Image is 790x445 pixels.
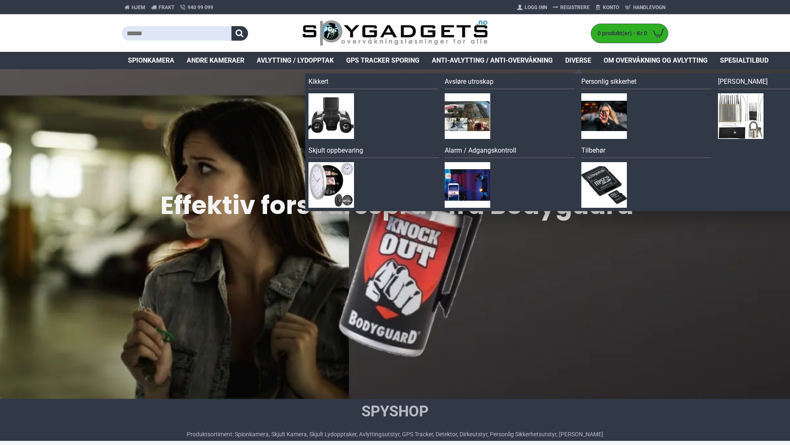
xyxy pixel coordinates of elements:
[445,77,575,89] a: Avsløre utroskap
[340,52,426,69] a: GPS Tracker Sporing
[308,93,354,139] img: Kikkert
[128,56,174,66] span: Spionkamera
[581,77,711,89] a: Personlig sikkerhet
[22,22,91,28] div: Domain: [DOMAIN_NAME]
[122,52,181,69] a: Spionkamera
[718,93,764,139] img: Dirkesett
[187,401,603,422] h1: SpyShop
[525,4,547,11] span: Logg Inn
[445,93,490,139] img: Avsløre utroskap
[82,48,89,55] img: tab_keywords_by_traffic_grey.svg
[603,4,619,11] span: Konto
[445,146,575,158] a: Alarm / Adgangskontroll
[581,162,627,208] img: Tilbehør
[432,56,553,66] span: Anti-avlytting / Anti-overvåkning
[187,56,244,66] span: Andre kameraer
[187,430,603,439] div: Produktsortiment: Spionkamera, Skjult Kamera, Skjult Lydopptaker, Avlyttingsutstyr, GPS Tracker, ...
[308,146,438,158] a: Skjult oppbevaring
[308,162,354,208] img: Skjult oppbevaring
[514,1,550,14] a: Logg Inn
[720,56,768,66] span: Spesialtilbud
[714,52,775,69] a: Spesialtilbud
[592,1,622,14] a: Konto
[132,4,145,11] span: Hjem
[181,52,250,69] a: Andre kameraer
[591,24,668,43] a: 0 produkt(er) - Kr 0
[22,48,29,55] img: tab_domain_overview_orange.svg
[250,52,340,69] a: Avlytting / Lydopptak
[581,146,711,158] a: Tilbehør
[622,1,668,14] a: Handlevogn
[13,13,20,20] img: logo_orange.svg
[257,56,334,66] span: Avlytting / Lydopptak
[92,49,140,54] div: Keywords by Traffic
[159,4,174,11] span: Frakt
[550,1,592,14] a: Registrere
[604,56,708,66] span: Om overvåkning og avlytting
[560,4,590,11] span: Registrere
[346,56,419,66] span: GPS Tracker Sporing
[559,52,597,69] a: Diverse
[31,49,74,54] div: Domain Overview
[591,29,649,38] span: 0 produkt(er) - Kr 0
[426,52,559,69] a: Anti-avlytting / Anti-overvåkning
[581,93,627,139] img: Personlig sikkerhet
[302,20,488,47] img: SpyGadgets.no
[308,77,438,89] a: Kikkert
[445,162,490,208] img: Alarm / Adgangskontroll
[23,13,41,20] div: v 4.0.25
[597,52,714,69] a: Om overvåkning og avlytting
[13,22,20,28] img: website_grey.svg
[565,56,591,66] span: Diverse
[633,4,665,11] span: Handlevogn
[188,4,213,11] span: 940 99 099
